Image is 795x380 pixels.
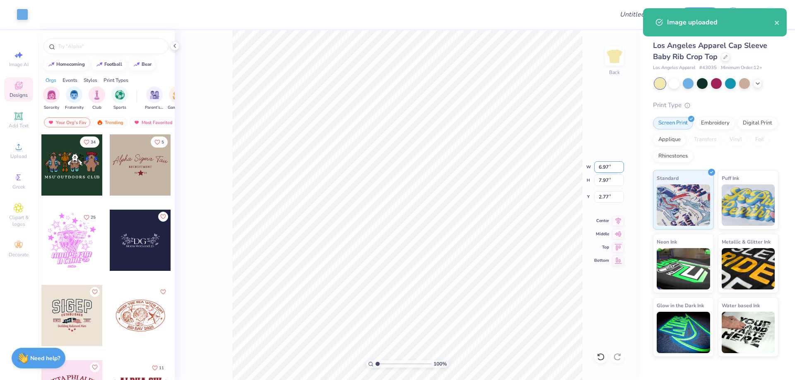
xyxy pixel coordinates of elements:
[63,76,77,84] div: Events
[48,62,55,67] img: trend_line.gif
[724,134,747,146] div: Vinyl
[90,287,100,297] button: Like
[657,312,710,353] img: Glow in the Dark Ink
[696,117,735,129] div: Embroidery
[70,90,79,100] img: Fraternity Image
[9,251,29,258] span: Decorate
[129,58,155,71] button: bear
[613,6,674,23] input: Untitled Design
[133,119,140,125] img: most_fav.gif
[657,184,710,226] img: Standard
[113,105,126,111] span: Sports
[9,61,29,68] span: Image AI
[145,86,164,111] div: filter for Parent's Weekend
[92,105,101,111] span: Club
[434,360,447,368] span: 100 %
[10,92,28,98] span: Designs
[173,90,182,100] img: Game Day Image
[689,134,722,146] div: Transfers
[130,117,176,127] div: Most Favorited
[65,86,84,111] button: filter button
[65,105,84,111] span: Fraternity
[4,214,33,227] span: Clipart & logos
[111,86,128,111] div: filter for Sports
[722,301,760,310] span: Water based Ink
[594,244,609,250] span: Top
[722,174,739,182] span: Puff Ink
[48,119,54,125] img: most_fav.gif
[43,86,60,111] button: filter button
[44,105,59,111] span: Sorority
[699,65,717,72] span: # 43035
[594,231,609,237] span: Middle
[653,134,686,146] div: Applique
[653,150,693,163] div: Rhinestones
[158,287,168,297] button: Like
[90,362,100,372] button: Like
[145,86,164,111] button: filter button
[159,366,164,370] span: 11
[43,86,60,111] div: filter for Sorority
[115,90,125,100] img: Sports Image
[111,86,128,111] button: filter button
[722,248,775,289] img: Metallic & Glitter Ink
[657,301,704,310] span: Glow in the Dark Ink
[80,212,99,223] button: Like
[12,184,25,190] span: Greek
[161,140,164,144] span: 5
[667,17,774,27] div: Image uploaded
[145,105,164,111] span: Parent's Weekend
[609,69,620,76] div: Back
[594,258,609,263] span: Bottom
[43,58,89,71] button: homecoming
[9,122,29,129] span: Add Text
[158,212,168,222] button: Like
[93,117,127,127] div: Trending
[89,86,105,111] div: filter for Club
[44,117,90,127] div: Your Org's Fav
[150,90,159,100] img: Parent's Weekend Image
[606,48,623,65] img: Back
[91,215,96,220] span: 25
[737,117,778,129] div: Digital Print
[168,105,187,111] span: Game Day
[142,62,152,67] div: bear
[168,86,187,111] div: filter for Game Day
[750,134,769,146] div: Foil
[168,86,187,111] button: filter button
[594,218,609,224] span: Center
[722,312,775,353] img: Water based Ink
[89,86,105,111] button: filter button
[92,58,126,71] button: football
[96,62,103,67] img: trend_line.gif
[92,90,101,100] img: Club Image
[46,76,56,84] div: Orgs
[151,136,168,148] button: Like
[56,62,85,67] div: homecoming
[657,174,679,182] span: Standard
[96,119,103,125] img: trending.gif
[104,62,122,67] div: football
[80,136,99,148] button: Like
[104,76,128,84] div: Print Types
[57,42,163,50] input: Try "Alpha"
[30,354,60,362] strong: Need help?
[774,17,780,27] button: close
[721,65,762,72] span: Minimum Order: 12 +
[10,153,27,160] span: Upload
[133,62,140,67] img: trend_line.gif
[65,86,84,111] div: filter for Fraternity
[148,362,168,373] button: Like
[653,117,693,129] div: Screen Print
[653,100,778,110] div: Print Type
[657,248,710,289] img: Neon Ink
[722,237,771,246] span: Metallic & Glitter Ink
[91,140,96,144] span: 34
[84,76,97,84] div: Styles
[47,90,56,100] img: Sorority Image
[653,65,695,72] span: Los Angeles Apparel
[657,237,677,246] span: Neon Ink
[722,184,775,226] img: Puff Ink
